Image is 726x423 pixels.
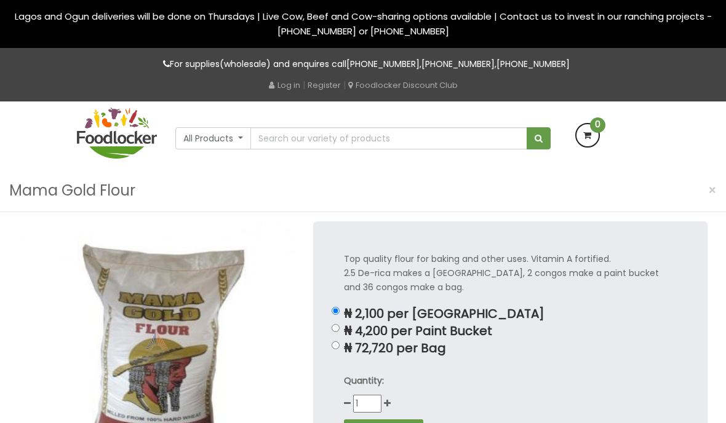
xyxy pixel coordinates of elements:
[332,324,340,332] input: ₦ 4,200 per Paint Bucket
[344,341,677,355] p: ₦ 72,720 per Bag
[344,307,677,321] p: ₦ 2,100 per [GEOGRAPHIC_DATA]
[346,58,420,70] a: [PHONE_NUMBER]
[303,79,305,91] span: |
[344,252,677,295] p: Top quality flour for baking and other uses. Vitamin A fortified. 2.5 De-rica makes a [GEOGRAPHIC...
[77,57,649,71] p: For supplies(wholesale) and enquires call , ,
[348,79,458,91] a: Foodlocker Discount Club
[175,127,251,149] button: All Products
[708,181,717,199] span: ×
[344,374,384,387] strong: Quantity:
[250,127,527,149] input: Search our variety of products
[421,58,495,70] a: [PHONE_NUMBER]
[702,178,723,203] button: Close
[590,117,605,133] span: 0
[343,79,346,91] span: |
[269,79,300,91] a: Log in
[308,79,341,91] a: Register
[332,307,340,315] input: ₦ 2,100 per [GEOGRAPHIC_DATA]
[497,58,570,70] a: [PHONE_NUMBER]
[344,324,677,338] p: ₦ 4,200 per Paint Bucket
[77,108,157,159] img: FoodLocker
[15,10,712,38] span: Lagos and Ogun deliveries will be done on Thursdays | Live Cow, Beef and Cow-sharing options avai...
[9,179,135,202] h3: Mama Gold Flour
[332,341,340,349] input: ₦ 72,720 per Bag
